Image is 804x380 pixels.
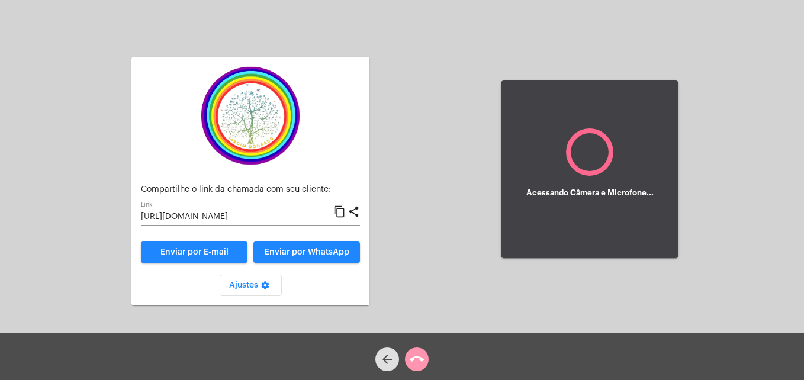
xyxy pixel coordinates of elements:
[253,241,360,263] button: Enviar por WhatsApp
[220,275,282,296] button: Ajustes
[380,352,394,366] mat-icon: arrow_back
[141,185,360,194] p: Compartilhe o link da chamada com seu cliente:
[265,248,349,256] span: Enviar por WhatsApp
[526,189,654,197] h5: Acessando Câmera e Microfone...
[141,241,247,263] a: Enviar por E-mail
[160,248,229,256] span: Enviar por E-mail
[258,281,272,295] mat-icon: settings
[348,205,360,219] mat-icon: share
[410,352,424,366] mat-icon: call_end
[333,205,346,219] mat-icon: content_copy
[191,66,310,165] img: c337f8d0-2252-6d55-8527-ab50248c0d14.png
[229,281,272,289] span: Ajustes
